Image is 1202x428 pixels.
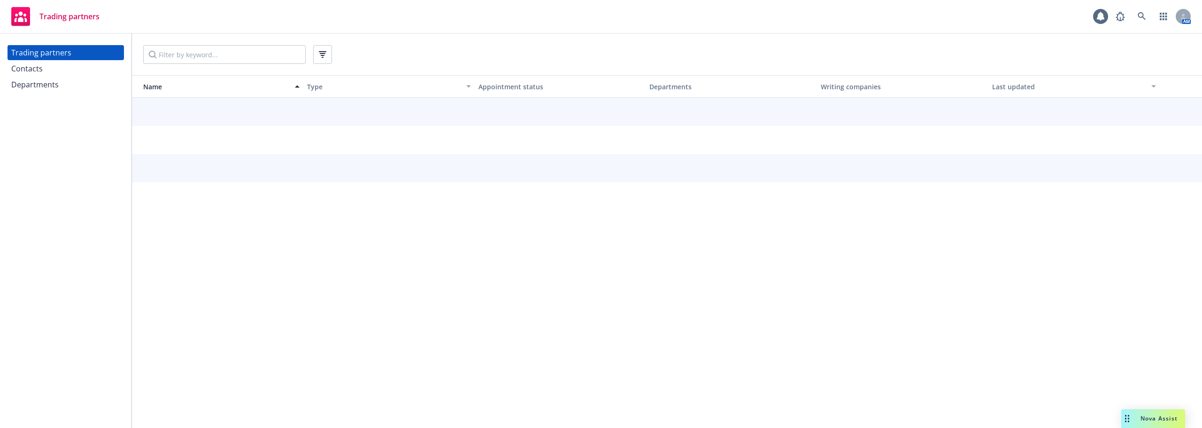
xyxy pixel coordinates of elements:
div: Contacts [11,61,43,76]
a: Contacts [8,61,124,76]
a: Trading partners [8,45,124,60]
div: Departments [649,82,813,92]
a: Search [1133,7,1151,26]
a: Trading partners [8,3,103,30]
button: Nova Assist [1121,409,1185,428]
div: Writing companies [821,82,985,92]
div: Trading partners [11,45,71,60]
a: Switch app [1154,7,1173,26]
span: Trading partners [39,13,100,20]
button: Departments [646,75,817,98]
a: Report a Bug [1111,7,1130,26]
button: Writing companies [817,75,988,98]
button: Appointment status [475,75,646,98]
a: Departments [8,77,124,92]
div: Type [307,82,461,92]
span: Nova Assist [1140,414,1178,422]
div: Departments [11,77,59,92]
div: Last updated [992,82,1146,92]
button: Type [303,75,475,98]
div: Name [136,82,289,92]
div: Appointment status [478,82,642,92]
button: Last updated [988,75,1160,98]
button: Name [132,75,303,98]
input: Filter by keyword... [143,45,306,64]
div: Drag to move [1121,409,1133,428]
